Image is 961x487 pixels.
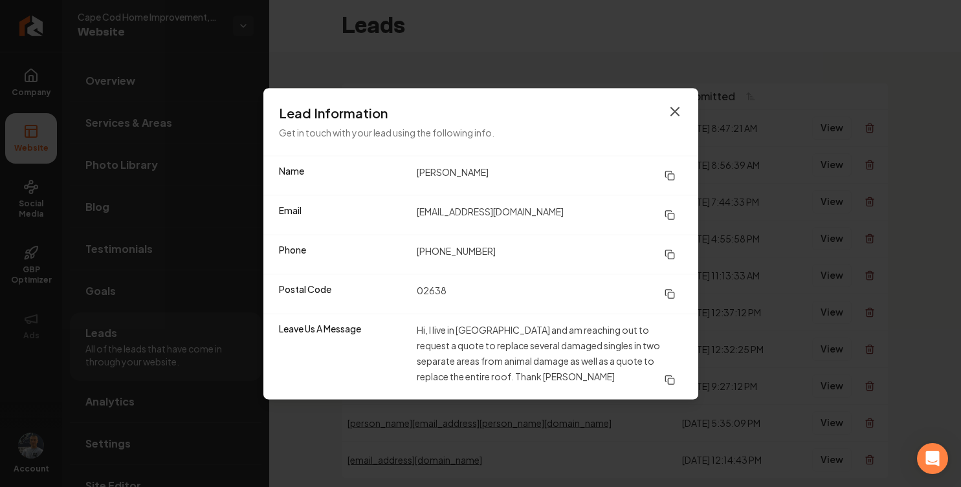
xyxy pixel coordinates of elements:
dd: [PHONE_NUMBER] [417,243,683,266]
dt: Phone [279,243,406,266]
dd: 02638 [417,282,683,305]
dt: Postal Code [279,282,406,305]
dt: Email [279,203,406,226]
h3: Lead Information [279,103,683,122]
p: Get in touch with your lead using the following info. [279,124,683,140]
dt: Name [279,164,406,187]
dd: Hi, I live in [GEOGRAPHIC_DATA] and am reaching out to request a quote to replace several damaged... [417,321,683,391]
dd: [PERSON_NAME] [417,164,683,187]
dd: [EMAIL_ADDRESS][DOMAIN_NAME] [417,203,683,226]
dt: Leave Us A Message [279,321,406,391]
